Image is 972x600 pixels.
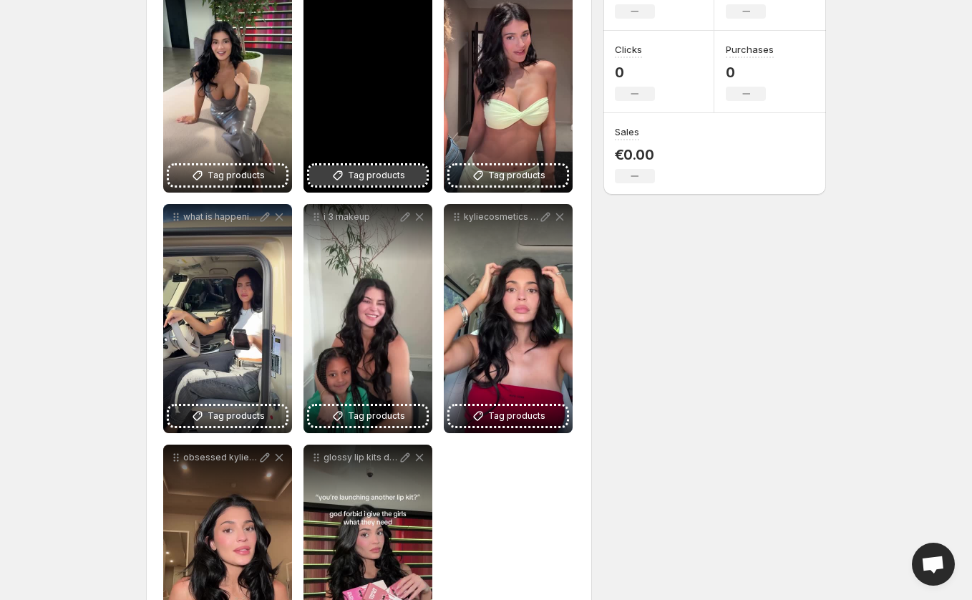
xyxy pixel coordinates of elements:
span: Tag products [488,168,545,183]
span: Tag products [348,168,405,183]
div: kyliecosmetics ultabeauty kylie plumping lip liner special energy plumping powder matte lip summe... [444,204,573,433]
button: Tag products [169,165,286,185]
span: Tag products [488,409,545,423]
p: glossy lip kits drop [DATE] 624 9AM PT kyliecosmetics [324,452,398,463]
button: Tag products [309,406,427,426]
p: €0.00 [615,146,655,163]
p: obsessed kyliecosmetics [183,452,258,463]
p: i 3 makeup [324,211,398,223]
button: Tag products [309,165,427,185]
h3: Purchases [726,42,774,57]
p: 0 [615,64,655,81]
span: Tag products [208,409,265,423]
button: Tag products [449,406,567,426]
button: Tag products [169,406,286,426]
button: Tag products [449,165,567,185]
div: i 3 makeupTag products [303,204,432,433]
h3: Clicks [615,42,642,57]
span: Tag products [208,168,265,183]
h3: Sales [615,125,639,139]
div: what is happening makeupbyarielTag products [163,204,292,433]
p: what is happening makeupbyariel [183,211,258,223]
p: 0 [726,64,774,81]
span: Tag products [348,409,405,423]
a: Open chat [912,543,955,586]
p: kyliecosmetics ultabeauty kylie plumping lip liner special energy plumping powder matte lip summe... [464,211,538,223]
